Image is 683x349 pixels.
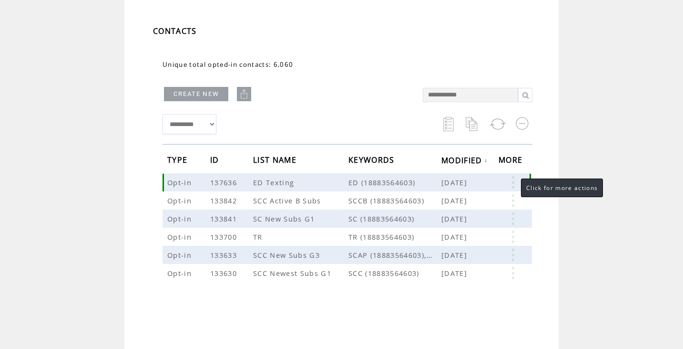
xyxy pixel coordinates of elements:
span: MODIFIED [441,153,485,170]
span: Opt-in [167,196,194,205]
span: SCC New Subs G3 [253,250,322,260]
span: Opt-in [167,268,194,278]
span: SCC Newest Subs G1 [253,268,334,278]
span: Opt-in [167,214,194,223]
span: SCC Active B Subs [253,196,324,205]
span: CONTACTS [153,26,197,36]
span: 133842 [210,196,239,205]
span: [DATE] [441,268,469,278]
span: ED (18883564603) [348,178,441,187]
a: MODIFIED↓ [441,157,488,163]
span: 133841 [210,214,239,223]
span: [DATE] [441,196,469,205]
span: SC (18883564603) [348,214,441,223]
span: Opt-in [167,178,194,187]
span: 133630 [210,268,239,278]
span: Opt-in [167,250,194,260]
span: TYPE [167,152,190,170]
a: ID [210,157,222,163]
span: TR (18883564603) [348,232,441,242]
span: [DATE] [441,178,469,187]
span: KEYWORDS [348,152,397,170]
span: SC New Subs G1 [253,214,317,223]
span: 133700 [210,232,239,242]
a: TYPE [167,157,190,163]
span: [DATE] [441,250,469,260]
span: SCAP (18883564603),SCCAN (18883564603) [348,250,441,260]
span: Click for more actions [526,184,598,192]
span: SCC (18883564603) [348,268,441,278]
span: ID [210,152,222,170]
a: KEYWORDS [348,157,397,163]
span: MORE [499,152,525,170]
span: LIST NAME [253,152,299,170]
span: Opt-in [167,232,194,242]
span: [DATE] [441,232,469,242]
img: upload.png [239,89,249,99]
a: CREATE NEW [164,87,228,101]
span: ED Texting [253,178,296,187]
span: TR [253,232,265,242]
span: [DATE] [441,214,469,223]
a: LIST NAME [253,157,299,163]
span: 133633 [210,250,239,260]
span: 137636 [210,178,239,187]
span: Unique total opted-in contacts: 6,060 [163,60,293,69]
span: SCCB (18883564603) [348,196,441,205]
